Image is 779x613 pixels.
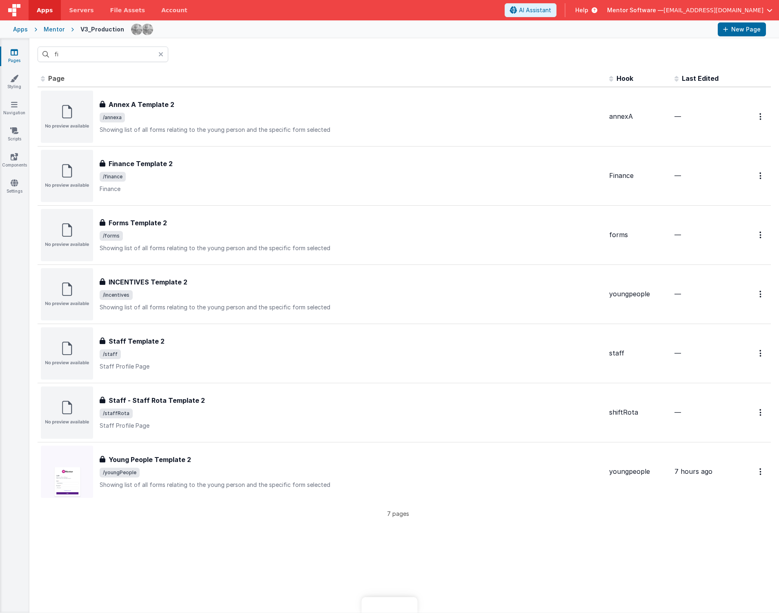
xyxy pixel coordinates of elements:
button: New Page [718,22,766,36]
button: Options [755,227,768,243]
span: — [674,349,681,357]
div: Apps [13,25,28,33]
span: /incentives [100,290,133,300]
span: — [674,231,681,239]
span: /youngPeople [100,468,140,478]
span: Mentor Software — [607,6,663,14]
button: Options [755,463,768,480]
p: Staff Profile Page [100,422,603,430]
p: Showing list of all forms relating to the young person and the specific form selected [100,481,603,489]
div: annexA [609,112,668,121]
p: Showing list of all forms relating to the young person and the specific form selected [100,244,603,252]
input: Search pages, id's ... [38,47,168,62]
button: Options [755,345,768,362]
button: Mentor Software — [EMAIL_ADDRESS][DOMAIN_NAME] [607,6,772,14]
span: Last Edited [682,74,719,82]
img: eba322066dbaa00baf42793ca2fab581 [142,24,153,35]
h3: Forms Template 2 [109,218,167,228]
span: Page [48,74,65,82]
button: Options [755,286,768,302]
div: Finance [609,171,668,180]
span: /staffRota [100,409,133,418]
p: Showing list of all forms relating to the young person and the specific form selected [100,303,603,311]
h3: Young People Template 2 [109,455,191,464]
span: [EMAIL_ADDRESS][DOMAIN_NAME] [663,6,763,14]
button: Options [755,108,768,125]
div: Mentor [44,25,65,33]
span: /finance [100,172,126,182]
span: Help [575,6,588,14]
div: forms [609,230,668,240]
span: File Assets [110,6,145,14]
span: /annexa [100,113,125,122]
button: AI Assistant [505,3,556,17]
span: /staff [100,349,121,359]
span: — [674,112,681,120]
h3: INCENTIVES Template 2 [109,277,187,287]
h3: Staff - Staff Rota Template 2 [109,395,205,405]
p: Showing list of all forms relating to the young person and the specific form selected [100,126,603,134]
img: eba322066dbaa00baf42793ca2fab581 [131,24,142,35]
p: 7 pages [38,509,759,518]
div: youngpeople [609,467,668,476]
div: shiftRota [609,408,668,417]
span: Apps [37,6,53,14]
span: /forms [100,231,123,241]
button: Options [755,404,768,421]
span: — [674,408,681,416]
h3: Staff Template 2 [109,336,165,346]
h3: Finance Template 2 [109,159,173,169]
h3: Annex A Template 2 [109,100,174,109]
div: staff [609,349,668,358]
p: Finance [100,185,603,193]
span: — [674,290,681,298]
div: youngpeople [609,289,668,299]
span: 7 hours ago [674,467,712,475]
span: Hook [617,74,633,82]
span: — [674,171,681,180]
span: Servers [69,6,93,14]
div: V3_Production [80,25,124,33]
button: Options [755,167,768,184]
span: AI Assistant [519,6,551,14]
p: Staff Profile Page [100,362,603,371]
